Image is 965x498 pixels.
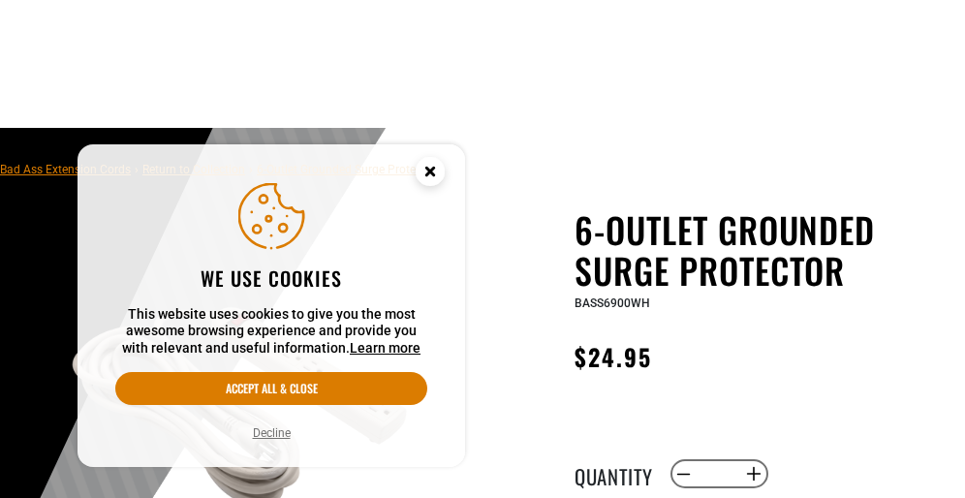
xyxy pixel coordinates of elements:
[247,423,296,443] button: Decline
[575,461,671,486] label: Quantity
[575,209,950,291] h1: 6-Outlet Grounded Surge Protector
[115,372,427,405] button: Accept all & close
[78,144,465,468] aside: Cookie Consent
[115,265,427,291] h2: We use cookies
[575,339,652,374] span: $24.95
[115,306,427,358] p: This website uses cookies to give you the most awesome browsing experience and provide you with r...
[575,296,650,310] span: BASS6900WH
[350,340,420,356] a: Learn more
